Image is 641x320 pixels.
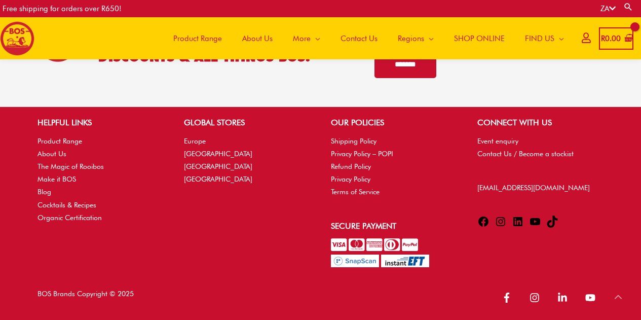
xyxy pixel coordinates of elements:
a: Terms of Service [331,188,380,196]
bdi: 0.00 [601,34,621,43]
a: View Shopping Cart, empty [599,27,633,50]
a: Privacy Policy [331,175,370,183]
a: Refund Policy [331,162,371,170]
a: Regions [388,17,444,59]
a: Event enquiry [477,137,518,145]
a: More [283,17,330,59]
img: BOS Ice Tea [37,22,78,62]
span: Contact Us [341,23,378,54]
a: instagram [524,288,550,308]
nav: GLOBAL STORES [184,135,310,186]
a: Search button [623,2,633,12]
a: Cocktails & Recipes [37,201,96,209]
a: Privacy Policy – POPI [331,150,393,158]
a: About Us [232,17,283,59]
a: About Us [37,150,66,158]
a: ZA [600,4,616,13]
a: Shipping Policy [331,137,376,145]
a: [GEOGRAPHIC_DATA] [184,175,252,183]
a: Europe [184,137,206,145]
a: SHOP ONLINE [444,17,515,59]
div: BOS Brands Copyright © 2025 [27,288,321,310]
nav: CONNECT WITH US [477,135,604,160]
a: [GEOGRAPHIC_DATA] [184,162,252,170]
a: Contact Us / Become a stockist [477,150,574,158]
span: SHOP ONLINE [454,23,505,54]
h2: HELPFUL LINKS [37,117,164,129]
span: About Us [242,23,273,54]
img: Pay with InstantEFT [381,255,429,267]
h2: GLOBAL STORES [184,117,310,129]
a: Product Range [37,137,82,145]
a: youtube [580,288,604,308]
a: facebook-f [497,288,522,308]
img: Pay with SnapScan [331,255,379,267]
a: [GEOGRAPHIC_DATA] [184,150,252,158]
a: Make it BOS [37,175,76,183]
span: R [601,34,605,43]
h2: CONNECT WITH US [477,117,604,129]
a: The Magic of Rooibos [37,162,104,170]
h2: OUR POLICIES [331,117,457,129]
span: FIND US [525,23,554,54]
nav: HELPFUL LINKS [37,135,164,224]
h2: Secure Payment [331,220,457,232]
h2: GET 10% OFF be the first to know about discounts & all things BOS! [98,19,360,65]
a: Contact Us [330,17,388,59]
a: Organic Certification [37,214,102,222]
a: linkedin-in [552,288,578,308]
span: Product Range [173,23,222,54]
a: Product Range [163,17,232,59]
span: More [293,23,311,54]
span: Regions [398,23,424,54]
a: [EMAIL_ADDRESS][DOMAIN_NAME] [477,184,590,192]
nav: OUR POLICIES [331,135,457,199]
a: Blog [37,188,51,196]
nav: Site Navigation [156,17,574,59]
